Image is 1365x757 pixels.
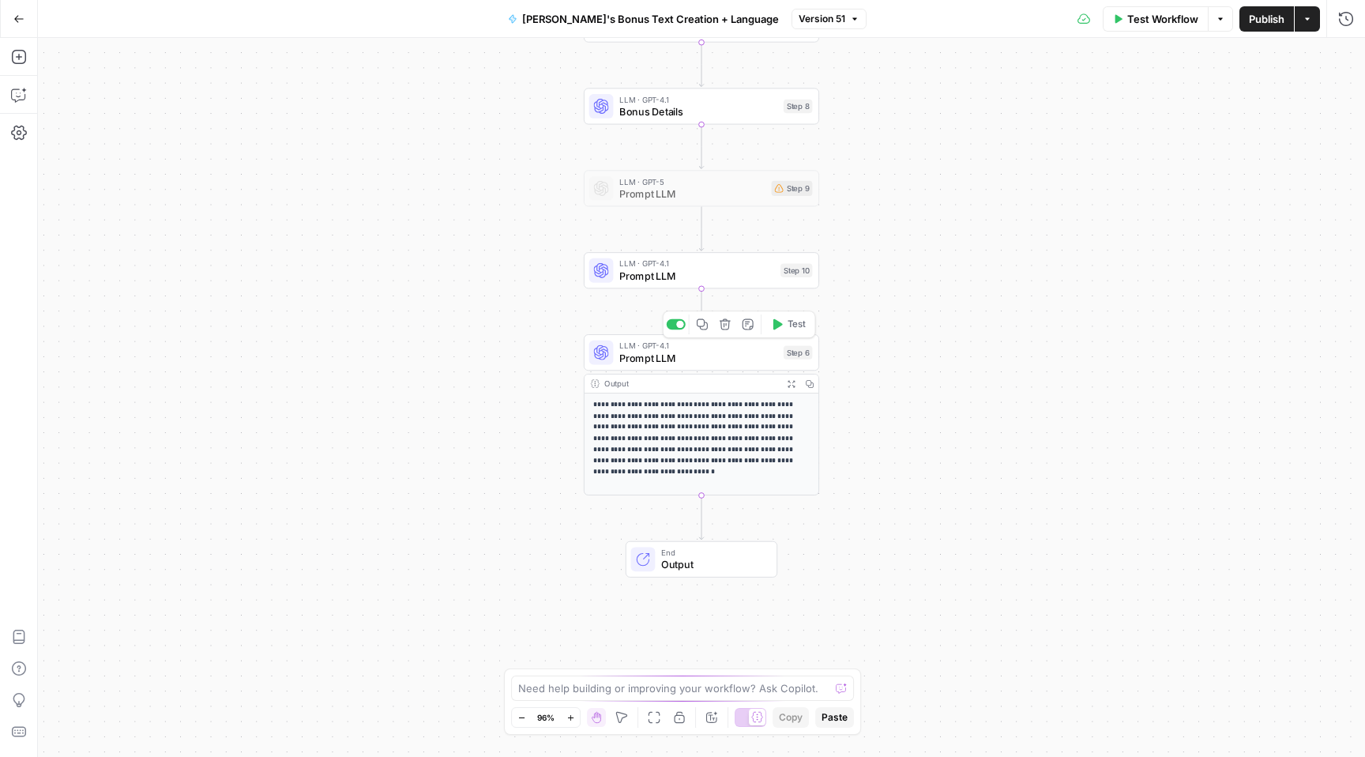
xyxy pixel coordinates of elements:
span: Test [788,318,806,331]
span: Copy [779,710,803,725]
button: Version 51 [792,9,867,29]
g: Edge from step_7 to step_8 [699,43,704,87]
span: Paste [822,710,848,725]
g: Edge from step_6 to end [699,495,704,540]
span: Prompt LLM [619,350,777,365]
span: Test Workflow [1127,11,1198,27]
span: Publish [1249,11,1284,27]
span: [PERSON_NAME]'s Bonus Text Creation + Language [522,11,779,27]
g: Edge from step_9 to step_10 [699,206,704,250]
div: LLM · GPT-4.1Bonus DetailsStep 8 [584,88,819,124]
span: Prompt LLM [619,186,765,201]
div: Step 6 [784,345,813,359]
div: Output [604,378,777,390]
span: Output [661,557,765,572]
span: Version 51 [799,12,845,26]
button: Test Workflow [1103,6,1208,32]
div: LLM · GPT-5Prompt LLMStep 9 [584,170,819,206]
button: Test [765,314,812,334]
button: Publish [1239,6,1294,32]
div: LLM · GPT-4.1Prompt LLMStep 10 [584,252,819,288]
span: LLM · GPT-5 [619,175,765,187]
button: Paste [815,707,854,728]
span: 96% [537,711,555,724]
span: LLM · GPT-4.1 [619,93,777,105]
div: Step 8 [784,100,813,113]
g: Edge from step_8 to step_9 [699,125,704,169]
div: Step 10 [780,264,812,277]
span: LLM · GPT-4.1 [619,258,774,269]
span: Prompt LLM [619,268,774,283]
button: Copy [773,707,809,728]
button: [PERSON_NAME]'s Bonus Text Creation + Language [498,6,788,32]
span: Bonus Details [619,104,777,119]
span: LLM · GPT-4.1 [619,340,777,352]
span: End [661,546,765,558]
div: EndOutput [584,541,819,578]
div: Step 9 [771,181,812,196]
